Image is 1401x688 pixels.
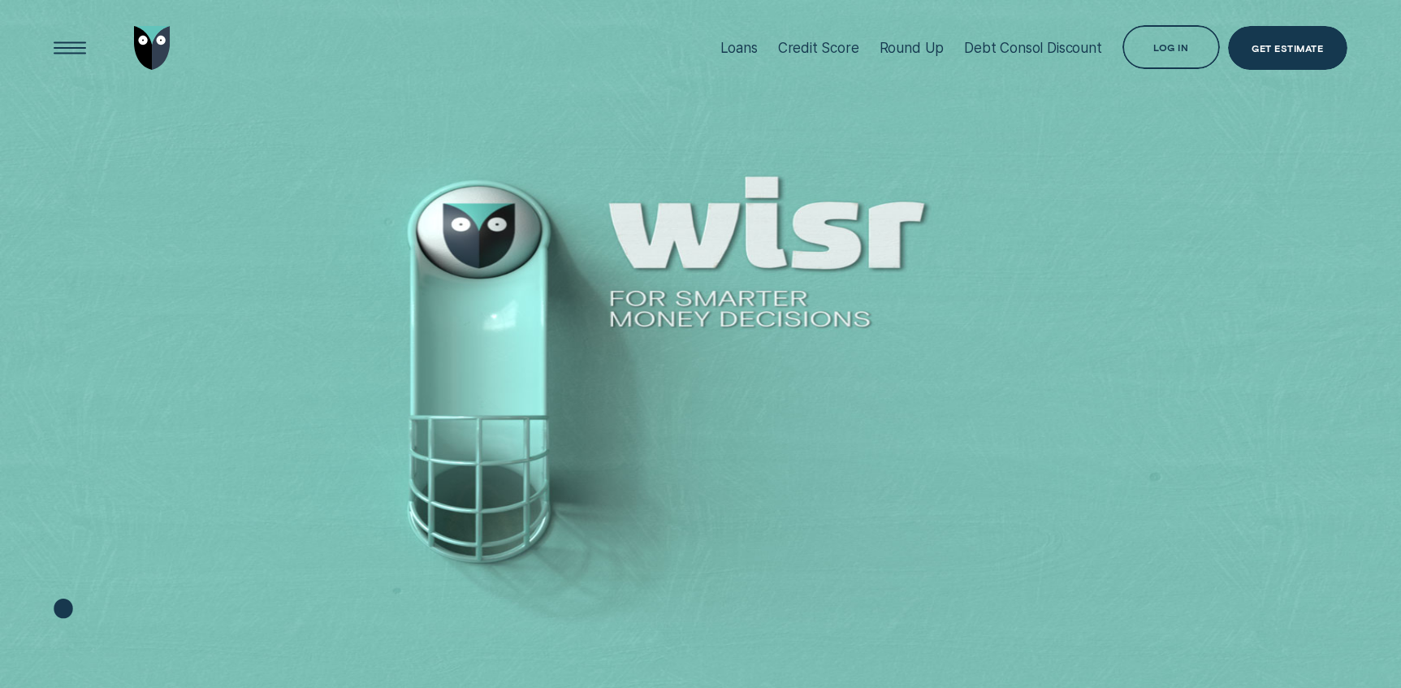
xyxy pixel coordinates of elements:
[48,26,92,70] button: Open Menu
[964,40,1102,56] div: Debt Consol Discount
[1122,25,1220,69] button: Log in
[134,26,171,70] img: Wisr
[720,40,758,56] div: Loans
[778,40,859,56] div: Credit Score
[1228,26,1348,70] a: Get Estimate
[880,40,945,56] div: Round Up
